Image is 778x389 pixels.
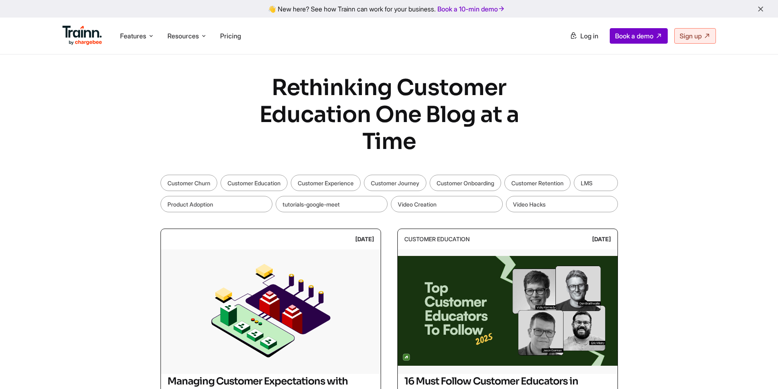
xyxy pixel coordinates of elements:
a: Customer Retention [504,175,571,191]
img: 16 Must Follow Customer Educators in 2025 [398,249,617,372]
a: Customer Education [221,175,288,191]
a: Video Hacks [506,196,618,212]
a: Customer Onboarding [430,175,501,191]
span: Features [120,31,146,40]
div: [DATE] [355,232,374,246]
a: Sign up [674,28,716,44]
a: Customer Churn [161,175,217,191]
span: Resources [167,31,199,40]
a: tutorials-google-meet [276,196,388,212]
img: Trainn Logo [62,26,103,45]
a: LMS [574,175,618,191]
a: Log in [565,29,603,43]
div: 👋 New here? See how Trainn can work for your business. [5,5,773,13]
a: Customer Journey [364,175,426,191]
div: [DATE] [592,232,611,246]
span: Book a demo [615,32,653,40]
a: Product Adoption [161,196,272,212]
a: Book a demo [610,28,668,44]
span: Log in [580,32,598,40]
span: Sign up [680,32,702,40]
a: Pricing [220,32,241,40]
img: Managing Customer Expectations with Artificial Intelligence in a 24/7 World [161,249,381,372]
h1: Rethinking Customer Education One Blog at a Time [236,74,542,155]
iframe: Chat Widget [737,350,778,389]
a: Video Creation [391,196,503,212]
div: Customer Education [404,232,470,246]
a: Customer Experience [291,175,361,191]
a: Book a 10-min demo [436,3,507,15]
